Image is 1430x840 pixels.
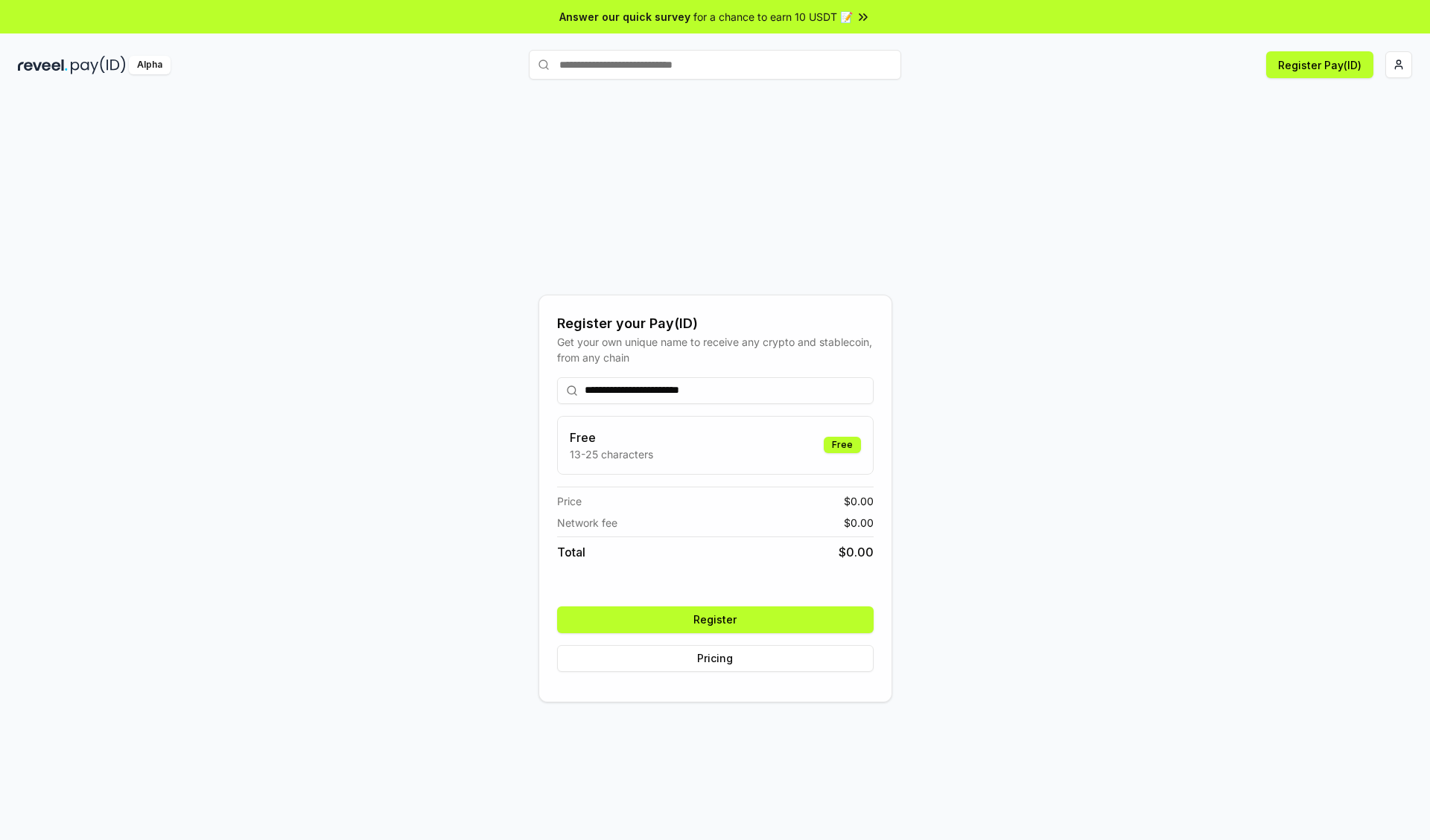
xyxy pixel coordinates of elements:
[570,429,653,446] h3: Free
[71,56,126,74] img: pay_id
[557,606,874,633] button: Register
[557,493,582,509] span: Price
[557,645,874,672] button: Pricing
[557,543,585,561] span: Total
[559,9,690,25] span: Answer our quick survey
[839,543,874,561] span: $ 0.00
[1266,51,1373,78] button: Register Pay(ID)
[557,334,874,365] div: Get your own unique name to receive any crypto and stablecoin, from any chain
[557,515,617,530] span: Network fee
[18,56,68,74] img: reveel_dark
[129,56,171,74] div: Alpha
[844,515,874,530] span: $ 0.00
[693,9,853,25] span: for a chance to earn 10 USDT 📝
[557,313,874,334] div: Register your Pay(ID)
[824,437,861,453] div: Free
[570,446,653,462] p: 13-25 characters
[844,493,874,509] span: $ 0.00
